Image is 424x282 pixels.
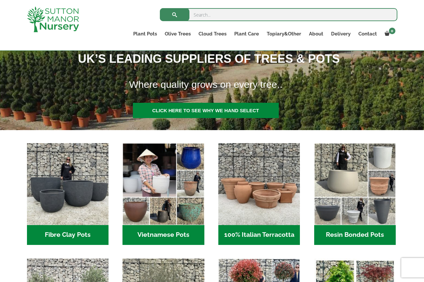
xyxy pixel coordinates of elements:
[218,143,300,245] a: Visit product category 100% Italian Terracotta
[314,143,396,245] a: Visit product category Resin Bonded Pots
[305,29,327,38] a: About
[129,29,161,38] a: Plant Pots
[230,29,263,38] a: Plant Care
[160,8,397,21] input: Search...
[122,143,204,225] img: Home - 6E921A5B 9E2F 4B13 AB99 4EF601C89C59 1 105 c
[27,225,109,245] h2: Fibre Clay Pots
[27,7,79,32] img: logo
[354,29,381,38] a: Contact
[263,29,305,38] a: Topiary&Other
[389,28,395,34] span: 0
[327,29,354,38] a: Delivery
[195,29,230,38] a: Cloud Trees
[122,225,204,245] h2: Vietnamese Pots
[381,29,397,38] a: 0
[27,143,109,225] img: Home - 8194B7A3 2818 4562 B9DD 4EBD5DC21C71 1 105 c 1
[27,143,109,245] a: Visit product category Fibre Clay Pots
[314,225,396,245] h2: Resin Bonded Pots
[314,143,396,225] img: Home - 67232D1B A461 444F B0F6 BDEDC2C7E10B 1 105 c
[122,143,204,245] a: Visit product category Vietnamese Pots
[218,225,300,245] h2: 100% Italian Terracotta
[161,29,195,38] a: Olive Trees
[218,143,300,225] img: Home - 1B137C32 8D99 4B1A AA2F 25D5E514E47D 1 105 c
